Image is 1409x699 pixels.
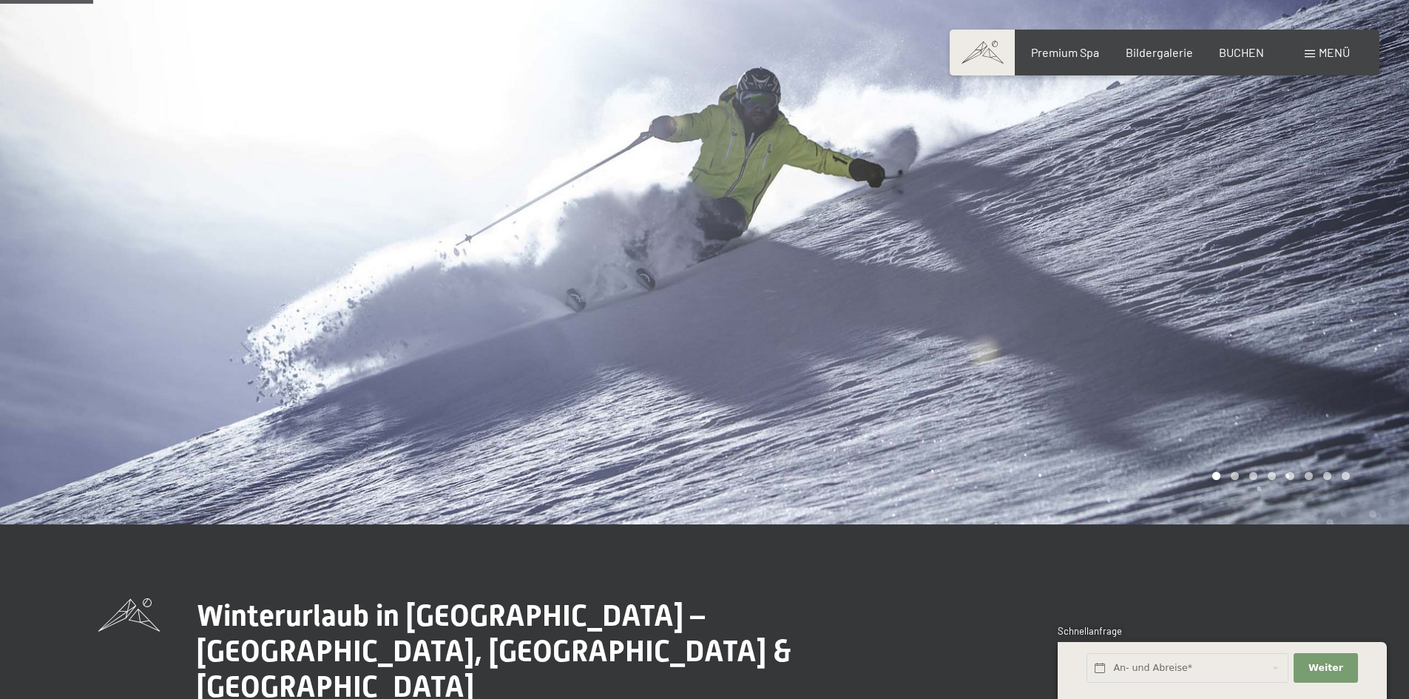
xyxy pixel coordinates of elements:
[1219,45,1264,59] a: BUCHEN
[1342,472,1350,480] div: Carousel Page 8
[1286,472,1294,480] div: Carousel Page 5
[1294,653,1357,683] button: Weiter
[1319,45,1350,59] span: Menü
[1323,472,1331,480] div: Carousel Page 7
[1268,472,1276,480] div: Carousel Page 4
[1058,625,1122,637] span: Schnellanfrage
[1305,472,1313,480] div: Carousel Page 6
[1231,472,1239,480] div: Carousel Page 2
[1031,45,1099,59] a: Premium Spa
[1308,661,1343,675] span: Weiter
[1207,472,1350,480] div: Carousel Pagination
[1212,472,1220,480] div: Carousel Page 1 (Current Slide)
[1126,45,1193,59] a: Bildergalerie
[1249,472,1257,480] div: Carousel Page 3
